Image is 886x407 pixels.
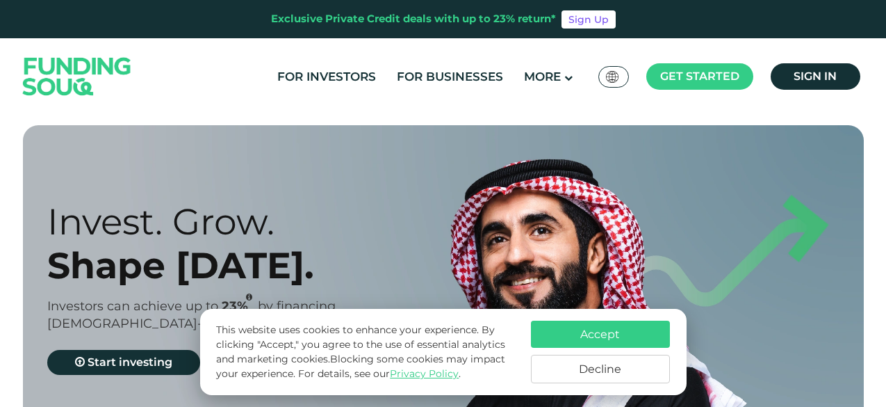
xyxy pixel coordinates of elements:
[216,353,505,380] span: Blocking some cookies may impact your experience.
[222,298,258,314] span: 23%
[794,70,837,83] span: Sign in
[47,350,200,375] a: Start investing
[88,356,172,369] span: Start investing
[271,11,556,27] div: Exclusive Private Credit deals with up to 23% return*
[47,298,218,314] span: Investors can achieve up to
[274,65,379,88] a: For Investors
[47,298,341,331] span: by financing [DEMOGRAPHIC_DATA]-compliant businesses.
[216,323,516,381] p: This website uses cookies to enhance your experience. By clicking "Accept," you agree to the use ...
[771,63,860,90] a: Sign in
[9,41,145,111] img: Logo
[524,70,561,83] span: More
[393,65,507,88] a: For Businesses
[47,200,468,244] div: Invest. Grow.
[531,321,670,348] button: Accept
[298,367,461,380] span: For details, see our .
[606,71,618,83] img: SA Flag
[531,355,670,383] button: Decline
[561,10,616,29] a: Sign Up
[246,294,252,301] i: 23% IRR (expected) ~ 15% Net yield (expected)
[660,70,739,83] span: Get started
[47,244,468,287] div: Shape [DATE].
[390,367,459,380] a: Privacy Policy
